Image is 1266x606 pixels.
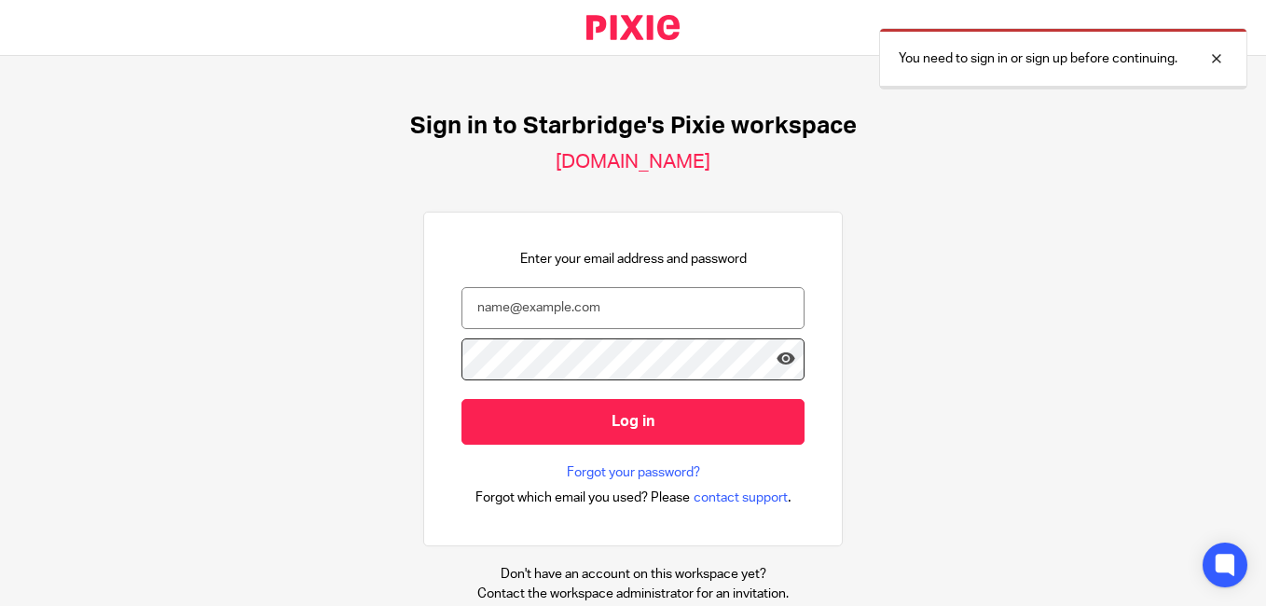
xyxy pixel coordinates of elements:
[477,565,789,584] p: Don't have an account on this workspace yet?
[461,287,805,329] input: name@example.com
[520,250,747,269] p: Enter your email address and password
[410,112,857,141] h1: Sign in to Starbridge's Pixie workspace
[475,489,690,507] span: Forgot which email you used? Please
[567,463,700,482] a: Forgot your password?
[461,399,805,445] input: Log in
[475,487,791,508] div: .
[694,489,788,507] span: contact support
[899,49,1177,68] p: You need to sign in or sign up before continuing.
[477,585,789,603] p: Contact the workspace administrator for an invitation.
[556,150,710,174] h2: [DOMAIN_NAME]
